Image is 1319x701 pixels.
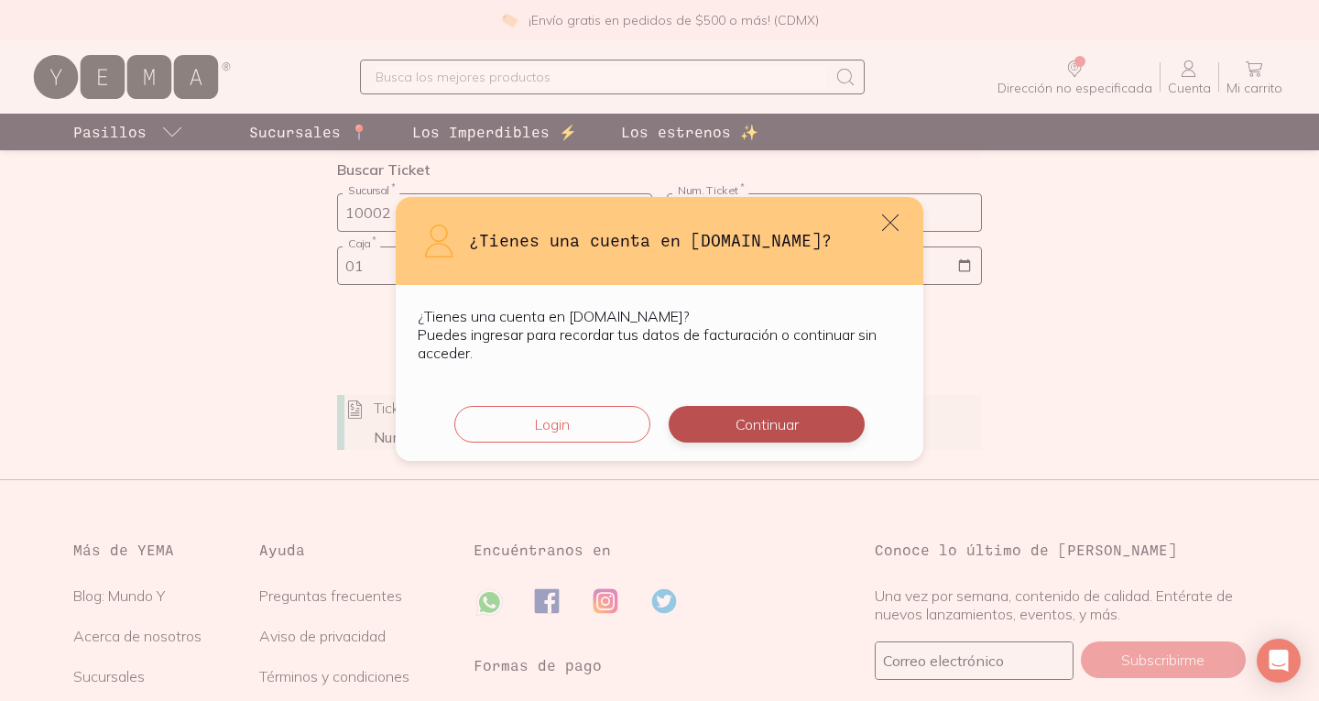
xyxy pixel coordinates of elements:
[418,307,901,362] p: ¿Tienes una cuenta en [DOMAIN_NAME]? Puedes ingresar para recordar tus datos de facturación o con...
[396,197,923,461] div: default
[469,228,901,252] h3: ¿Tienes una cuenta en [DOMAIN_NAME]?
[454,406,650,443] button: Login
[1257,639,1301,683] div: Open Intercom Messenger
[669,406,865,443] button: Continuar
